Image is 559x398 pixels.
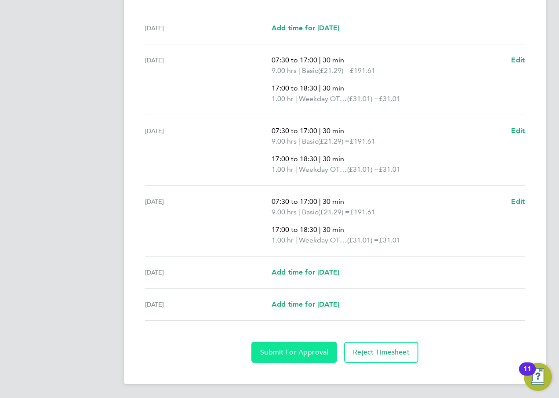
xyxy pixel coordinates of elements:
[272,66,297,75] span: 9.00 hrs
[511,126,525,136] a: Edit
[511,56,525,64] span: Edit
[319,225,321,234] span: |
[299,235,347,246] span: Weekday OT 45h+
[272,268,339,276] span: Add time for [DATE]
[511,127,525,135] span: Edit
[272,155,317,163] span: 17:00 to 18:30
[523,369,531,380] div: 11
[298,137,300,145] span: |
[511,196,525,207] a: Edit
[511,197,525,206] span: Edit
[299,94,347,104] span: Weekday OT 45h+
[145,196,272,246] div: [DATE]
[318,137,350,145] span: (£21.29) =
[319,197,321,206] span: |
[145,299,272,310] div: [DATE]
[319,155,321,163] span: |
[350,66,375,75] span: £191.61
[323,84,344,92] span: 30 min
[272,24,339,32] span: Add time for [DATE]
[318,66,350,75] span: (£21.29) =
[323,197,344,206] span: 30 min
[260,348,328,357] span: Submit For Approval
[145,55,272,104] div: [DATE]
[272,208,297,216] span: 9.00 hrs
[350,137,375,145] span: £191.61
[295,236,297,244] span: |
[295,94,297,103] span: |
[272,165,294,174] span: 1.00 hr
[298,66,300,75] span: |
[272,299,339,310] a: Add time for [DATE]
[299,164,347,175] span: Weekday OT 45h+
[145,267,272,278] div: [DATE]
[524,363,552,391] button: Open Resource Center, 11 new notifications
[302,65,318,76] span: Basic
[353,348,410,357] span: Reject Timesheet
[323,56,344,64] span: 30 min
[319,84,321,92] span: |
[272,56,317,64] span: 07:30 to 17:00
[272,267,339,278] a: Add time for [DATE]
[298,208,300,216] span: |
[145,23,272,33] div: [DATE]
[272,197,317,206] span: 07:30 to 17:00
[347,236,379,244] span: (£31.01) =
[347,165,379,174] span: (£31.01) =
[323,127,344,135] span: 30 min
[323,155,344,163] span: 30 min
[319,127,321,135] span: |
[272,23,339,33] a: Add time for [DATE]
[350,208,375,216] span: £191.61
[379,236,400,244] span: £31.01
[319,56,321,64] span: |
[379,165,400,174] span: £31.01
[511,55,525,65] a: Edit
[272,137,297,145] span: 9.00 hrs
[344,342,418,363] button: Reject Timesheet
[272,127,317,135] span: 07:30 to 17:00
[318,208,350,216] span: (£21.29) =
[347,94,379,103] span: (£31.01) =
[272,225,317,234] span: 17:00 to 18:30
[145,126,272,175] div: [DATE]
[272,236,294,244] span: 1.00 hr
[272,300,339,308] span: Add time for [DATE]
[272,84,317,92] span: 17:00 to 18:30
[302,207,318,217] span: Basic
[323,225,344,234] span: 30 min
[379,94,400,103] span: £31.01
[295,165,297,174] span: |
[272,94,294,103] span: 1.00 hr
[302,136,318,147] span: Basic
[251,342,337,363] button: Submit For Approval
